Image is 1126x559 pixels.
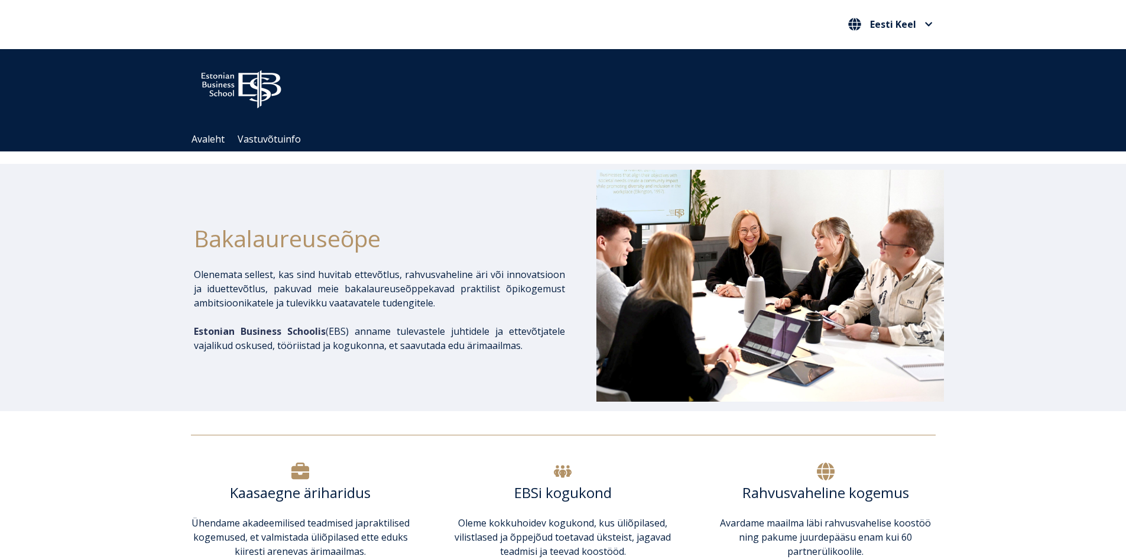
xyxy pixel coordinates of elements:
[238,133,301,146] a: Vastuvõtuinfo
[194,221,565,256] h1: Bakalaureuseõpe
[596,170,944,402] img: Bakalaureusetudengid
[192,516,363,529] span: Ühendame akadeemilised teadmised ja
[191,484,410,502] h6: Kaasaegne äriharidus
[193,516,410,558] span: praktilised kogemused, et valmistada üliõpilased ette eduks kiiresti arenevas ärimaailmas.
[194,325,329,338] span: (
[191,61,291,112] img: ebs_logo2016_white
[194,267,565,310] p: Olenemata sellest, kas sind huvitab ettevõtlus, rahvusvaheline äri või innovatsioon ja iduettevõt...
[716,484,935,502] h6: Rahvusvaheline kogemus
[192,133,225,146] a: Avaleht
[845,15,936,34] button: Eesti Keel
[194,325,326,338] span: Estonian Business Schoolis
[716,516,935,558] p: Avardame maailma läbi rahvusvahelise koostöö ning pakume juurdepääsu enam kui 60 partnerülikoolile.
[194,324,565,353] p: EBS) anname tulevastele juhtidele ja ettevõtjatele vajalikud oskused, tööriistad ja kogukonna, et...
[870,20,916,29] span: Eesti Keel
[845,15,936,34] nav: Vali oma keel
[185,127,953,151] div: Navigation Menu
[453,484,673,502] h6: EBSi kogukond
[455,516,671,558] span: Oleme kokkuhoidev kogukond, kus üliõpilased, vilistlased ja õppejõud toetavad üksteist, jagavad t...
